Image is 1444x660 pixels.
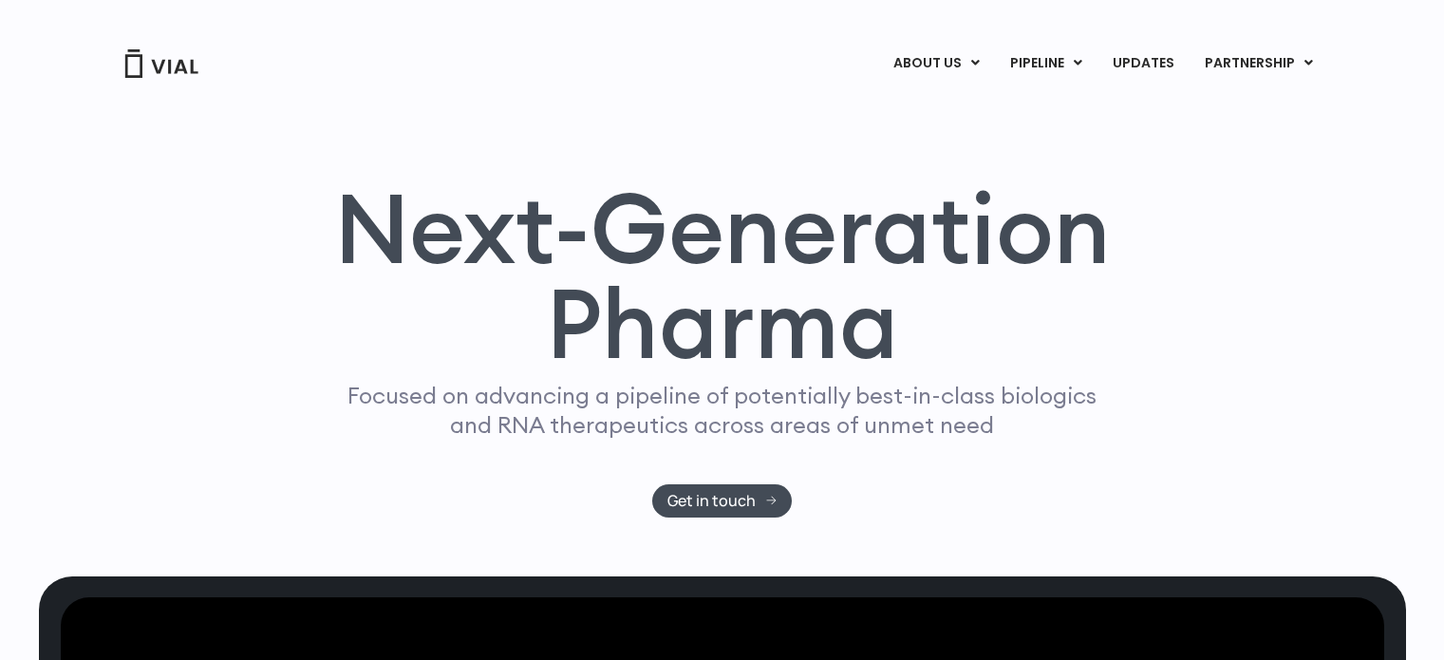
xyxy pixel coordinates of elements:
span: Get in touch [667,494,756,508]
img: Vial Logo [123,49,199,78]
a: Get in touch [652,484,792,518]
a: UPDATES [1097,47,1189,80]
a: PARTNERSHIPMenu Toggle [1190,47,1328,80]
h1: Next-Generation Pharma [311,180,1134,372]
p: Focused on advancing a pipeline of potentially best-in-class biologics and RNA therapeutics acros... [340,381,1105,440]
a: ABOUT USMenu Toggle [878,47,994,80]
a: PIPELINEMenu Toggle [995,47,1097,80]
